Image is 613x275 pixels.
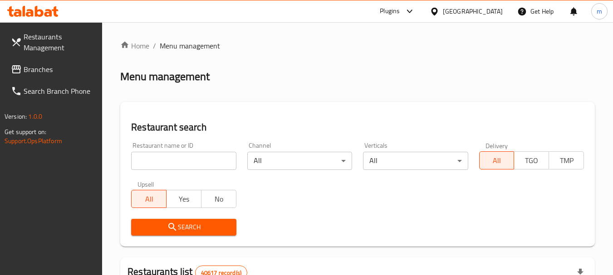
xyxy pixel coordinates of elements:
span: 1.0.0 [28,111,42,122]
span: TGO [518,154,545,167]
span: Search Branch Phone [24,86,95,96]
a: Search Branch Phone [4,80,103,102]
span: All [483,154,511,167]
button: Yes [166,190,201,208]
div: All [247,152,352,170]
span: Version: [5,111,27,122]
input: Search for restaurant name or ID.. [131,152,236,170]
a: Branches [4,58,103,80]
a: Home [120,40,149,51]
span: No [205,193,233,206]
span: m [597,6,602,16]
button: No [201,190,236,208]
span: Branches [24,64,95,75]
button: All [131,190,167,208]
h2: Restaurant search [131,121,584,134]
button: TMP [549,151,584,169]
h2: Menu management [120,69,210,84]
span: Get support on: [5,126,46,138]
span: Menu management [160,40,220,51]
label: Upsell [137,181,154,187]
div: Plugins [380,6,400,17]
span: Restaurants Management [24,31,95,53]
span: TMP [553,154,580,167]
span: Yes [170,193,198,206]
span: Search [138,222,229,233]
button: All [479,151,515,169]
button: Search [131,219,236,236]
nav: breadcrumb [120,40,595,51]
div: [GEOGRAPHIC_DATA] [443,6,503,16]
div: All [363,152,468,170]
label: Delivery [485,142,508,149]
a: Support.OpsPlatform [5,135,62,147]
li: / [153,40,156,51]
span: All [135,193,163,206]
button: TGO [514,151,549,169]
a: Restaurants Management [4,26,103,58]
